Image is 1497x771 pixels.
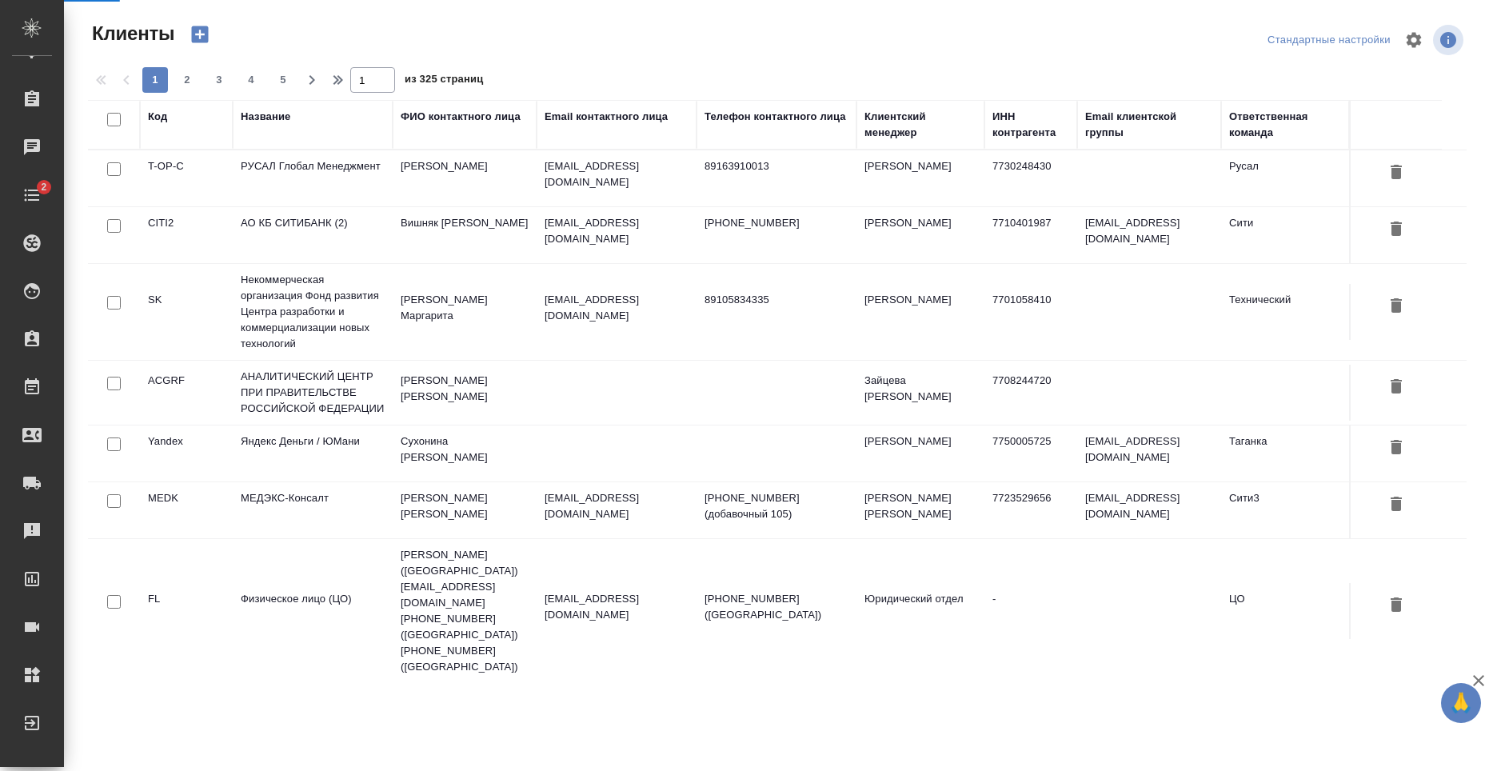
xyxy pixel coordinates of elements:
td: Сити3 [1221,482,1349,538]
td: Вишняк [PERSON_NAME] [393,207,537,263]
button: 🙏 [1441,683,1481,723]
p: [PHONE_NUMBER] (добавочный 105) [705,490,848,522]
td: [PERSON_NAME] [856,207,984,263]
div: Телефон контактного лица [705,109,846,125]
div: Ответственная команда [1229,109,1341,141]
a: 2 [4,175,60,215]
p: [EMAIL_ADDRESS][DOMAIN_NAME] [545,158,689,190]
span: Клиенты [88,21,174,46]
p: [PHONE_NUMBER] [705,215,848,231]
td: - [984,583,1077,639]
div: Клиентский менеджер [864,109,976,141]
p: [EMAIL_ADDRESS][DOMAIN_NAME] [545,292,689,324]
td: [EMAIL_ADDRESS][DOMAIN_NAME] [1077,482,1221,538]
td: 7701058410 [984,284,1077,340]
span: 🙏 [1447,686,1475,720]
button: Удалить [1383,215,1410,245]
div: Email контактного лица [545,109,668,125]
td: 7708244720 [984,365,1077,421]
td: ЦО [1221,583,1349,639]
td: [PERSON_NAME] [856,425,984,481]
td: Зайцева [PERSON_NAME] [856,365,984,421]
td: Технический [1221,284,1349,340]
td: MEDK [140,482,233,538]
td: [EMAIL_ADDRESS][DOMAIN_NAME] [1077,425,1221,481]
span: 4 [238,72,264,88]
td: [PERSON_NAME] [PERSON_NAME] [393,365,537,421]
span: 2 [31,179,56,195]
div: Код [148,109,167,125]
td: Сухонина [PERSON_NAME] [393,425,537,481]
td: Юридический отдел [856,583,984,639]
td: [PERSON_NAME] [PERSON_NAME] [393,482,537,538]
td: T-OP-C [140,150,233,206]
span: 2 [174,72,200,88]
td: 7723529656 [984,482,1077,538]
td: РУСАЛ Глобал Менеджмент [233,150,393,206]
p: 89105834335 [705,292,848,308]
button: Удалить [1383,591,1410,621]
div: split button [1263,28,1395,53]
td: АНАЛИТИЧЕСКИЙ ЦЕНТР ПРИ ПРАВИТЕЛЬСТВЕ РОССИЙСКОЙ ФЕДЕРАЦИИ [233,361,393,425]
td: Сити [1221,207,1349,263]
button: 4 [238,67,264,93]
button: Удалить [1383,433,1410,463]
button: Удалить [1383,158,1410,188]
div: Название [241,109,290,125]
span: 3 [206,72,232,88]
td: [PERSON_NAME] [393,150,537,206]
td: [PERSON_NAME] ([GEOGRAPHIC_DATA]) [EMAIL_ADDRESS][DOMAIN_NAME] [PHONE_NUMBER] ([GEOGRAPHIC_DATA])... [393,539,537,683]
div: ИНН контрагента [992,109,1069,141]
button: 5 [270,67,296,93]
td: ACGRF [140,365,233,421]
td: Физическое лицо (ЦО) [233,583,393,639]
p: [EMAIL_ADDRESS][DOMAIN_NAME] [545,591,689,623]
td: АО КБ СИТИБАНК (2) [233,207,393,263]
p: [EMAIL_ADDRESS][DOMAIN_NAME] [545,215,689,247]
td: [PERSON_NAME] [856,150,984,206]
td: 7730248430 [984,150,1077,206]
td: МЕДЭКС-Консалт [233,482,393,538]
td: Yandex [140,425,233,481]
td: 7750005725 [984,425,1077,481]
p: [PHONE_NUMBER] ([GEOGRAPHIC_DATA]) [705,591,848,623]
td: Таганка [1221,425,1349,481]
p: 89163910013 [705,158,848,174]
div: ФИО контактного лица [401,109,521,125]
button: 3 [206,67,232,93]
span: Посмотреть информацию [1433,25,1467,55]
span: Настроить таблицу [1395,21,1433,59]
td: CITI2 [140,207,233,263]
span: 5 [270,72,296,88]
button: Удалить [1383,373,1410,402]
div: Email клиентской группы [1085,109,1213,141]
td: 7710401987 [984,207,1077,263]
td: [EMAIL_ADDRESS][DOMAIN_NAME] [1077,207,1221,263]
td: Некоммерческая организация Фонд развития Центра разработки и коммерциализации новых технологий [233,264,393,360]
td: Яндекс Деньги / ЮМани [233,425,393,481]
button: Удалить [1383,292,1410,322]
td: [PERSON_NAME] [PERSON_NAME] [856,482,984,538]
td: [PERSON_NAME] [856,284,984,340]
td: SK [140,284,233,340]
td: Русал [1221,150,1349,206]
td: [PERSON_NAME] Маргарита [393,284,537,340]
button: Удалить [1383,490,1410,520]
span: из 325 страниц [405,70,483,93]
td: FL [140,583,233,639]
button: 2 [174,67,200,93]
p: [EMAIL_ADDRESS][DOMAIN_NAME] [545,490,689,522]
button: Создать [181,21,219,48]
